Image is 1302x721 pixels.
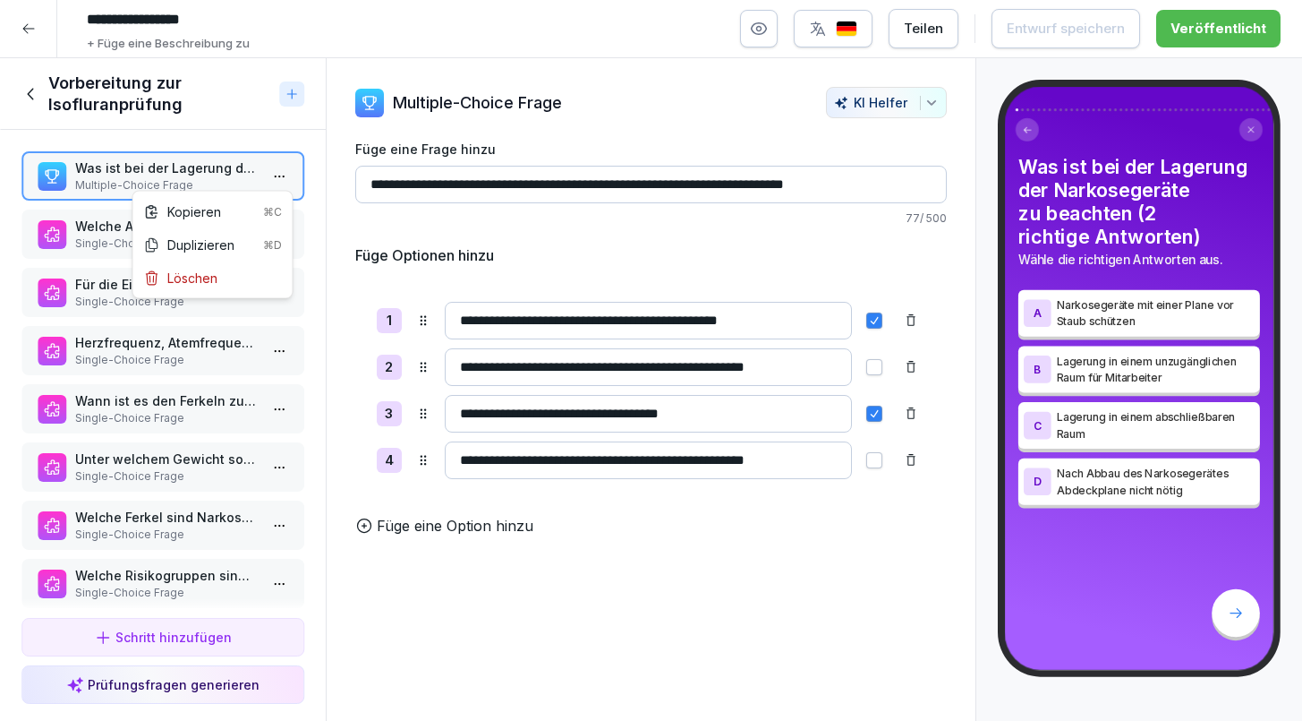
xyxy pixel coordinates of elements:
[904,19,943,39] div: Teilen
[144,202,282,221] div: Kopieren
[834,95,939,110] div: KI Helfer
[263,203,282,219] div: ⌘C
[1170,19,1266,39] div: Veröffentlicht
[144,236,282,254] div: Duplizieren
[1007,19,1125,39] div: Entwurf speichern
[144,269,217,288] div: Löschen
[263,236,282,253] div: ⌘D
[836,21,857,38] img: de.svg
